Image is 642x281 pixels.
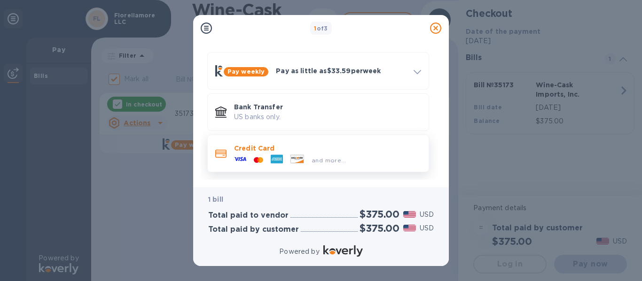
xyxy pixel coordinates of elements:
span: 1 [314,25,316,32]
b: 1 bill [208,196,223,203]
h3: Total paid by customer [208,225,299,234]
p: Bank Transfer [234,102,421,112]
b: of 3 [314,25,328,32]
p: USD [420,223,434,233]
p: Powered by [279,247,319,257]
p: Credit Card [234,144,421,153]
h2: $375.00 [360,208,399,220]
span: and more... [312,157,346,164]
img: Logo [323,245,363,257]
h2: $375.00 [360,222,399,234]
img: USD [403,225,416,231]
b: Pay weekly [227,68,265,75]
h3: Total paid to vendor [208,211,289,220]
p: USD [420,210,434,220]
p: US banks only. [234,112,421,122]
img: USD [403,211,416,218]
p: Pay as little as $33.59 per week [276,66,406,76]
